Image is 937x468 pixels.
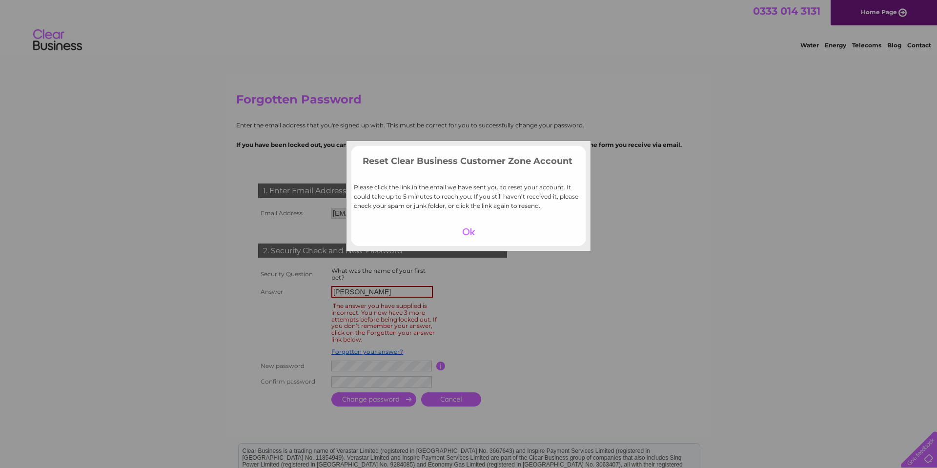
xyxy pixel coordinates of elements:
a: Water [800,41,819,49]
p: Please click the link in the email we have sent you to reset your account. It could take up to 5 ... [354,183,583,211]
a: Contact [907,41,931,49]
img: logo.png [33,25,82,55]
h3: Reset Clear Business Customer Zone Account [356,154,581,171]
a: 0333 014 3131 [753,5,820,17]
a: Energy [825,41,846,49]
a: Blog [887,41,901,49]
div: Clear Business is a trading name of Verastar Limited (registered in [GEOGRAPHIC_DATA] No. 3667643... [239,5,700,47]
a: Telecoms [852,41,881,49]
